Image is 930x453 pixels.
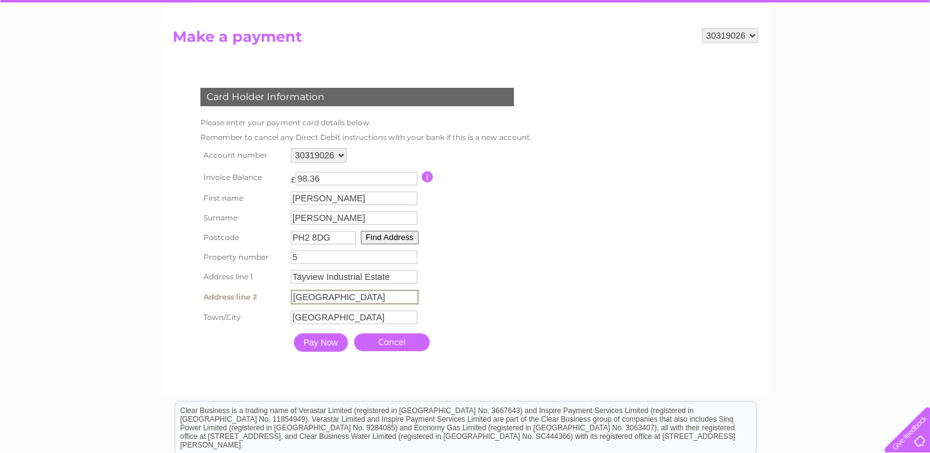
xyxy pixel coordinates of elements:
td: £ [291,169,296,184]
a: Cancel [354,333,430,351]
td: Remember to cancel any Direct Debit instructions with your bank if this is a new account. [197,130,535,145]
a: 0333 014 3131 [698,6,783,21]
th: Account number [197,145,288,166]
th: Postcode [197,228,288,247]
a: Blog [823,52,841,61]
div: Clear Business is a trading name of Verastar Limited (registered in [GEOGRAPHIC_DATA] No. 3667643... [175,7,756,60]
th: Town/City [197,308,288,327]
th: Property number [197,247,288,267]
a: Telecoms [779,52,816,61]
a: Log out [889,52,918,61]
a: Energy [744,52,771,61]
th: Address line 1 [197,267,288,287]
td: Please enter your payment card details below. [197,115,535,130]
input: Pay Now [294,333,348,352]
th: First name [197,188,288,208]
div: Card Holder Information [200,88,514,106]
a: Water [714,52,737,61]
th: Surname [197,208,288,228]
th: Address line 2 [197,287,288,308]
input: Information [422,171,433,182]
button: Find Address [361,231,419,244]
th: Invoice Balance [197,166,288,188]
a: Contact [848,52,878,61]
img: logo.png [33,32,95,69]
h2: Make a payment [173,28,758,52]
